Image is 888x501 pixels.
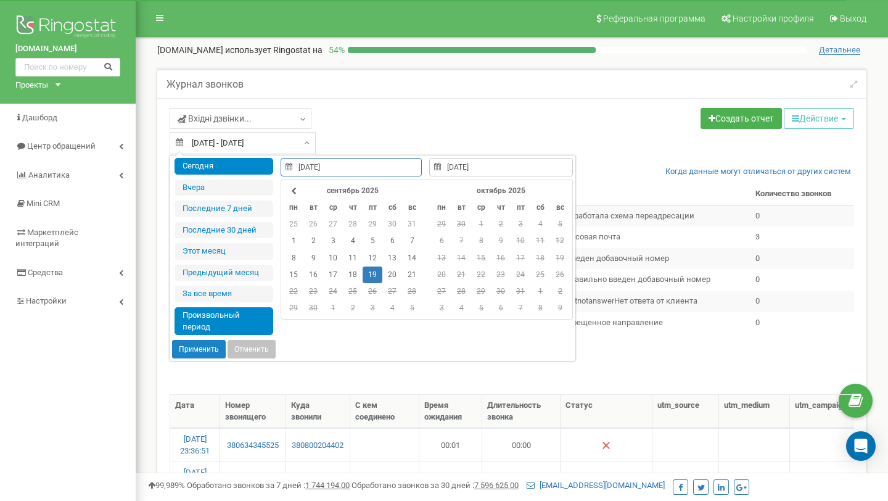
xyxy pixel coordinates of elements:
[343,300,363,317] td: 2
[451,216,471,233] td: 30
[419,395,482,428] th: Время ожидания
[511,300,530,317] td: 7
[170,395,220,428] th: Дата
[180,468,210,489] a: [DATE] 21:47:07
[343,233,363,249] td: 4
[471,233,491,249] td: 8
[303,250,323,267] td: 9
[382,199,402,216] th: сб
[363,233,382,249] td: 5
[451,250,471,267] td: 14
[665,166,851,178] a: Когда данные могут отличаться от других систем
[471,250,491,267] td: 15
[432,300,451,317] td: 3
[471,216,491,233] td: 1
[750,269,854,291] td: 0
[303,216,323,233] td: 26
[175,286,273,302] li: За все время
[284,250,303,267] td: 8
[303,183,402,199] th: сентябрь 2025
[491,250,511,267] td: 16
[482,395,561,428] th: Длительность звонка
[402,300,422,317] td: 5
[305,481,350,490] u: 1 744 194,00
[451,183,550,199] th: октябрь 2025
[543,291,750,312] td: Нет ответа от клиента
[530,233,550,249] td: 11
[343,267,363,283] td: 18
[28,268,63,277] span: Средства
[284,233,303,249] td: 1
[363,216,382,233] td: 29
[363,267,382,283] td: 19
[491,233,511,249] td: 9
[550,283,570,300] td: 2
[471,267,491,283] td: 22
[175,265,273,281] li: Предыдущий меcяц
[175,307,273,335] li: Произвольный период
[530,283,550,300] td: 1
[550,216,570,233] td: 5
[601,441,611,450] img: Нет ответа
[15,228,78,249] span: Маркетплейс интеграций
[175,158,273,175] li: Сегодня
[491,216,511,233] td: 2
[178,112,252,125] span: Вхідні дзвінки...
[284,300,303,317] td: 29
[187,481,350,490] span: Обработано звонков за 7 дней :
[284,199,303,216] th: пн
[527,481,665,490] a: [EMAIL_ADDRESS][DOMAIN_NAME]
[511,283,530,300] td: 31
[225,440,280,452] a: 380634345525
[402,199,422,216] th: вс
[175,180,273,196] li: Вчера
[382,300,402,317] td: 4
[350,395,419,428] th: С кем соединено
[548,296,614,307] img: Нет ответа от клиента
[402,216,422,233] td: 31
[402,283,422,300] td: 28
[543,312,750,334] td: Запрещенное направление
[323,44,348,56] p: 54 %
[491,300,511,317] td: 6
[511,199,530,216] th: пт
[511,233,530,249] td: 10
[784,108,854,129] button: Действие
[303,233,323,249] td: 2
[170,108,311,129] a: Вхідні дзвінки...
[148,481,185,490] span: 99,989%
[432,216,451,233] td: 29
[530,267,550,283] td: 25
[543,183,750,205] th: Статус
[550,233,570,249] td: 12
[840,14,866,23] span: Выход
[819,45,860,55] span: Детальнее
[530,199,550,216] th: сб
[543,226,750,248] td: Голосовая почта
[432,267,451,283] td: 20
[402,250,422,267] td: 14
[550,199,570,216] th: вс
[175,201,273,217] li: Последние 7 дней
[471,300,491,317] td: 5
[323,267,343,283] td: 17
[511,216,530,233] td: 3
[343,216,363,233] td: 28
[432,250,451,267] td: 13
[511,267,530,283] td: 24
[382,233,402,249] td: 6
[471,199,491,216] th: ср
[225,45,323,55] span: использует Ringostat на
[363,250,382,267] td: 12
[220,395,286,428] th: Номер звонящего
[491,267,511,283] td: 23
[543,205,750,226] td: Не сработала схема переадресации
[28,170,70,180] span: Аналитика
[303,267,323,283] td: 16
[750,205,854,226] td: 0
[543,248,750,270] td: Не введен добавочный номер
[451,283,471,300] td: 28
[474,481,519,490] u: 7 596 625,00
[323,199,343,216] th: ср
[286,395,350,428] th: Куда звонили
